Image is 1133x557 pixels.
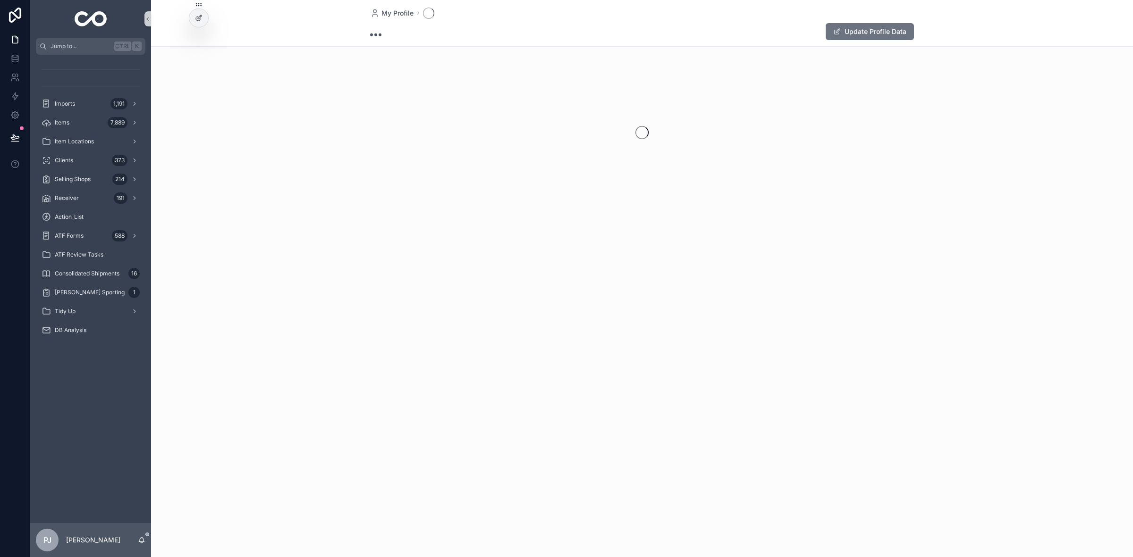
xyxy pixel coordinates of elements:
div: 1,191 [110,98,127,109]
span: Clients [55,157,73,164]
a: Receiver191 [36,190,145,207]
span: Ctrl [114,42,131,51]
span: ATF Forms [55,232,84,240]
span: Action_List [55,213,84,221]
a: ATF Review Tasks [36,246,145,263]
a: My Profile [370,8,414,18]
div: 7,889 [108,117,127,128]
div: scrollable content [30,55,151,351]
a: Items7,889 [36,114,145,131]
a: Tidy Up [36,303,145,320]
img: App logo [75,11,107,26]
span: Receiver [55,194,79,202]
div: 16 [128,268,140,279]
span: ATF Review Tasks [55,251,103,258]
span: Consolidated Shipments [55,270,119,277]
button: Jump to...CtrlK [36,38,145,55]
span: [PERSON_NAME] Sporting [55,289,125,296]
a: Item Locations [36,133,145,150]
div: 214 [112,174,127,185]
div: 1 [128,287,140,298]
a: Imports1,191 [36,95,145,112]
span: My Profile [381,8,414,18]
span: Item Locations [55,138,94,145]
span: Selling Shops [55,175,91,183]
a: Selling Shops214 [36,171,145,188]
span: DB Analysis [55,326,86,334]
a: [PERSON_NAME] Sporting1 [36,284,145,301]
span: Tidy Up [55,308,76,315]
div: 588 [112,230,127,241]
a: Action_List [36,208,145,225]
a: ATF Forms588 [36,227,145,244]
div: 191 [114,192,127,204]
span: PJ [43,534,51,546]
span: Items [55,119,69,126]
a: Clients373 [36,152,145,169]
button: Update Profile Data [826,23,914,40]
p: [PERSON_NAME] [66,535,120,545]
span: Imports [55,100,75,108]
a: Consolidated Shipments16 [36,265,145,282]
a: DB Analysis [36,322,145,339]
div: 373 [112,155,127,166]
span: K [133,42,141,50]
span: Jump to... [51,42,110,50]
